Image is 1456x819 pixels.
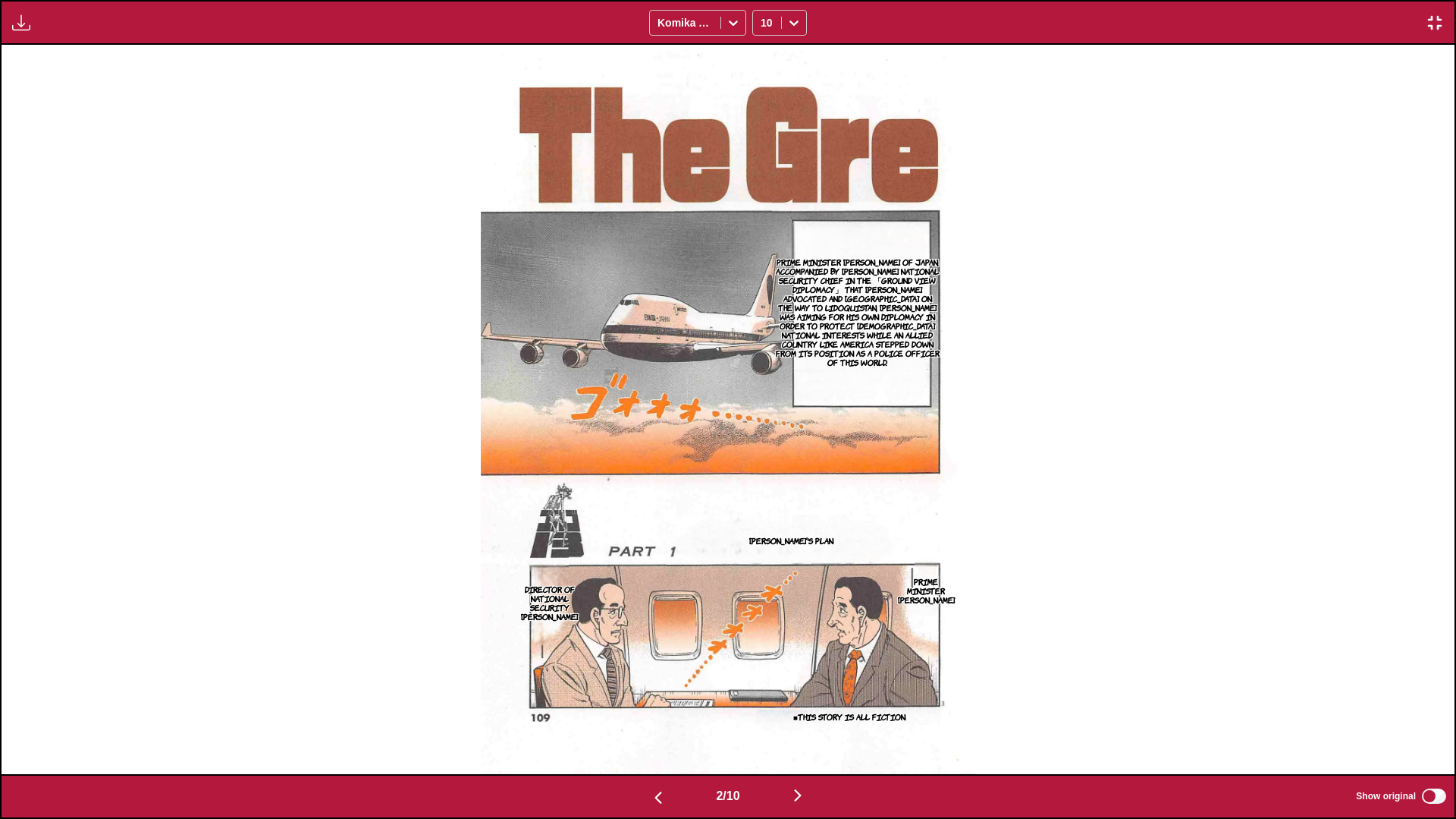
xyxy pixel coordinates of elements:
span: 2 / 10 [716,789,739,803]
p: [PERSON_NAME]'s plan [746,533,836,548]
input: Show original [1422,789,1446,804]
img: Download translated images [12,14,30,32]
span: Show original [1356,791,1416,802]
img: Manga Panel [481,45,975,774]
p: Prime Minister [PERSON_NAME] of Japan, accompanied by [PERSON_NAME] National Security Chief in th... [772,254,942,370]
img: Previous page [649,789,667,807]
p: Director of National Security [PERSON_NAME] [518,581,581,624]
img: Next page [789,786,807,805]
p: Prime Minister [PERSON_NAME] [895,574,958,607]
p: ■This story is all fiction. [790,709,909,724]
